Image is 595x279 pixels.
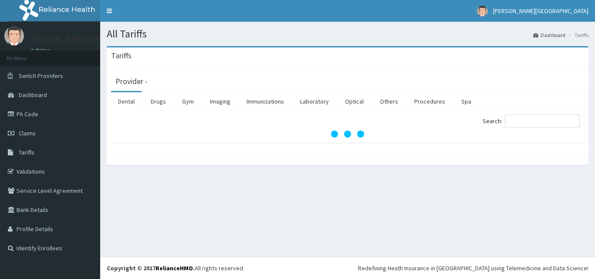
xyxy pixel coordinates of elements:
[30,47,51,54] a: Online
[115,77,148,85] h3: Provider -
[373,92,405,111] a: Others
[330,117,365,151] svg: audio-loading
[454,92,478,111] a: Spa
[566,31,588,39] li: Tariffs
[338,92,371,111] a: Optical
[144,92,173,111] a: Drugs
[30,35,159,43] p: [PERSON_NAME][GEOGRAPHIC_DATA]
[19,91,47,99] span: Dashboard
[293,92,336,111] a: Laboratory
[111,52,132,60] h3: Tariffs
[493,7,588,15] span: [PERSON_NAME][GEOGRAPHIC_DATA]
[483,114,580,128] label: Search:
[407,92,452,111] a: Procedures
[156,264,193,272] a: RelianceHMO
[19,129,36,137] span: Claims
[107,28,588,40] h1: All Tariffs
[100,257,595,279] footer: All rights reserved.
[477,6,488,17] img: User Image
[107,264,195,272] strong: Copyright © 2017 .
[175,92,201,111] a: Gym
[111,92,142,111] a: Dental
[533,31,565,39] a: Dashboard
[358,264,588,272] div: Redefining Heath Insurance in [GEOGRAPHIC_DATA] using Telemedicine and Data Science!
[19,72,63,80] span: Switch Providers
[203,92,237,111] a: Imaging
[4,26,24,46] img: User Image
[240,92,291,111] a: Immunizations
[19,148,34,156] span: Tariffs
[505,114,580,128] input: Search:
